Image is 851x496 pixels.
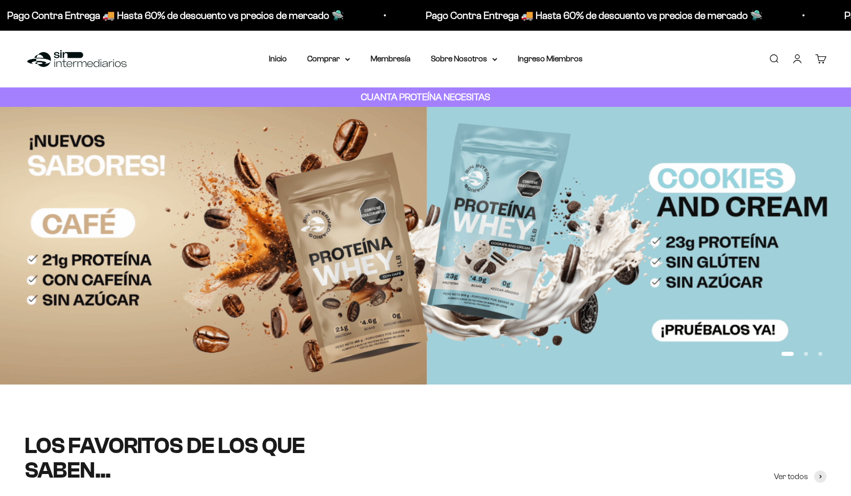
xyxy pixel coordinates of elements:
p: Pago Contra Entrega 🚚 Hasta 60% de descuento vs precios de mercado 🛸 [425,7,762,24]
a: Membresía [371,54,410,63]
split-lines: LOS FAVORITOS DE LOS QUE SABEN... [25,433,305,483]
summary: Comprar [307,52,350,65]
p: Pago Contra Entrega 🚚 Hasta 60% de descuento vs precios de mercado 🛸 [6,7,343,24]
strong: CUANTA PROTEÍNA NECESITAS [361,92,490,102]
a: Ver todos [774,470,826,483]
span: Ver todos [774,470,808,483]
a: Ingreso Miembros [518,54,583,63]
summary: Sobre Nosotros [431,52,497,65]
a: Inicio [269,54,287,63]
